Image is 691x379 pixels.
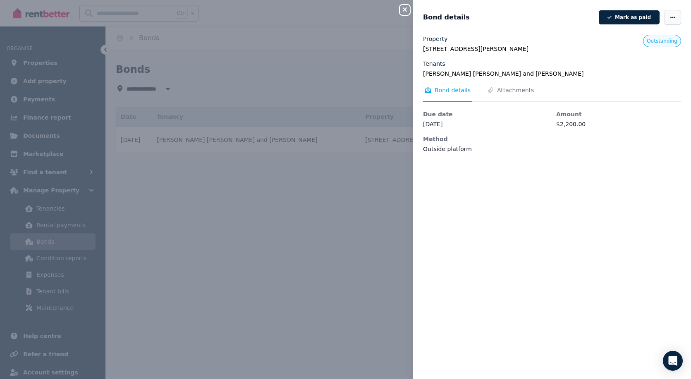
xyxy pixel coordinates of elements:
dd: Outside platform [423,145,548,153]
dd: $2,200.00 [556,120,681,128]
dt: Method [423,135,548,143]
dd: [DATE] [423,120,548,128]
label: Tenants [423,60,445,68]
legend: [PERSON_NAME] [PERSON_NAME] and [PERSON_NAME] [423,70,681,78]
nav: Tabs [423,86,681,102]
legend: [STREET_ADDRESS][PERSON_NAME] [423,45,681,53]
button: Mark as paid [599,10,660,24]
dt: Amount [556,110,681,118]
span: Outstanding [647,38,677,44]
span: Bond details [435,86,471,94]
span: Bond details [423,12,470,22]
dt: Due date [423,110,548,118]
label: Property [423,35,447,43]
span: Attachments [497,86,534,94]
div: Open Intercom Messenger [663,351,683,371]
